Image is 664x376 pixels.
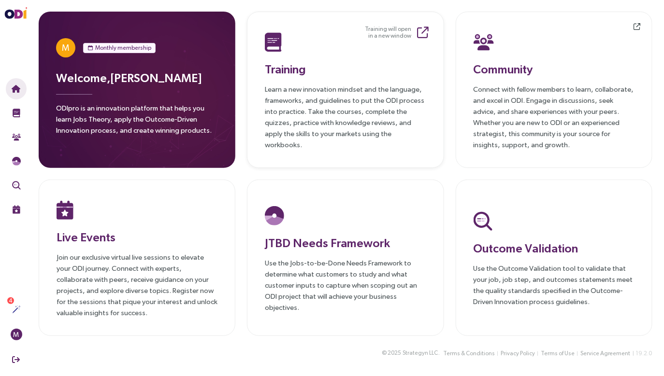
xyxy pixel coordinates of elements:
[57,251,217,318] p: Join our exclusive virtual live sessions to elevate your ODI journey. Connect with experts, colla...
[265,84,426,150] p: Learn a new innovation mindset and the language, frameworks, and guidelines to put the ODI proces...
[6,78,27,99] button: Home
[14,329,19,340] span: M
[265,32,282,52] img: Training
[6,299,27,320] button: Actions
[56,102,218,141] p: ODIpro is an innovation platform that helps you learn Jobs Theory, apply the Outcome-Driven Innov...
[62,38,70,57] span: M
[6,175,27,196] button: Outcome Validation
[474,32,494,52] img: Community
[12,157,21,166] img: JTBD Needs Framework
[12,305,21,314] img: Actions
[403,348,438,358] span: Strategyn LLC
[95,43,151,53] span: Monthly membership
[540,348,575,359] button: Terms of Use
[474,84,635,150] p: Connect with fellow members to learn, collaborate, and excel in ODI. Engage in discussions, seek ...
[402,348,438,358] button: Strategyn LLC
[12,181,21,190] img: Outcome Validation
[365,26,412,39] small: Training will open in a new window
[265,257,426,313] p: Use the Jobs-to-be-Done Needs Framework to determine what customers to study and what customer in...
[501,349,535,358] span: Privacy Policy
[6,324,27,345] button: M
[265,234,426,251] h3: JTBD Needs Framework
[12,133,21,141] img: Community
[7,297,14,304] sup: 4
[636,350,652,357] span: 19.2.0
[580,348,631,359] button: Service Agreement
[474,60,635,78] h3: Community
[382,348,440,358] div: © 2025 .
[443,348,495,359] button: Terms & Conditions
[57,200,73,220] img: Live Events
[474,211,492,231] img: Outcome Validation
[6,349,27,370] button: Sign Out
[265,206,284,225] img: JTBD Needs Platform
[6,199,27,220] button: Live Events
[474,263,635,307] p: Use the Outcome Validation tool to validate that your job, job step, and outcomes statements meet...
[12,109,21,117] img: Training
[580,349,631,358] span: Service Agreement
[56,69,218,86] h3: Welcome, [PERSON_NAME]
[9,297,13,304] span: 4
[541,349,575,358] span: Terms of Use
[474,239,635,257] h3: Outcome Validation
[443,349,495,358] span: Terms & Conditions
[12,205,21,214] img: Live Events
[6,126,27,148] button: Community
[6,102,27,124] button: Training
[265,60,426,78] h3: Training
[500,348,535,359] button: Privacy Policy
[57,228,217,246] h3: Live Events
[6,151,27,172] button: Needs Framework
